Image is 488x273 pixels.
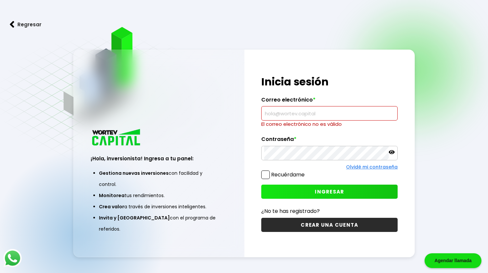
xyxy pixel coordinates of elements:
[346,164,398,170] a: Olvidé mi contraseña
[3,249,22,267] img: logos_whatsapp-icon.242b2217.svg
[271,171,305,178] label: Recuérdame
[261,97,398,106] label: Correo electrónico
[99,190,219,201] li: tus rendimientos.
[99,203,124,210] span: Crea valor
[261,74,398,90] h1: Inicia sesión
[99,170,169,176] span: Gestiona nuevas inversiones
[261,121,398,128] p: El correo electrónico no es válido
[99,192,125,199] span: Monitorea
[261,185,398,199] button: INGRESAR
[425,253,481,268] div: Agendar llamada
[99,212,219,235] li: con el programa de referidos.
[91,128,143,148] img: logo_wortev_capital
[99,201,219,212] li: a través de inversiones inteligentes.
[261,218,398,232] button: CREAR UNA CUENTA
[264,106,395,120] input: hola@wortev.capital
[91,155,227,162] h3: ¡Hola, inversionista! Ingresa a tu panel:
[99,215,170,221] span: Invita y [GEOGRAPHIC_DATA]
[99,168,219,190] li: con facilidad y control.
[261,136,398,146] label: Contraseña
[10,21,14,28] img: flecha izquierda
[261,207,398,232] a: ¿No te has registrado?CREAR UNA CUENTA
[261,207,398,215] p: ¿No te has registrado?
[315,188,344,195] span: INGRESAR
